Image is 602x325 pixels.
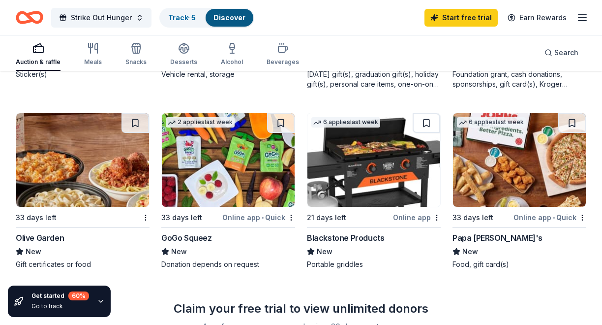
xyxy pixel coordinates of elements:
a: Image for Papa John's6 applieslast week33 days leftOnline app•QuickPapa [PERSON_NAME]'sNewFood, g... [452,113,586,269]
a: Start free trial [424,9,498,27]
div: Claim your free trial to view unlimited donors [159,301,443,317]
div: Olive Garden [16,232,64,244]
button: Search [537,43,586,63]
div: 33 days left [452,212,493,224]
img: Image for Olive Garden [16,113,149,207]
a: Track· 5 [168,13,196,22]
span: Search [554,47,578,59]
button: Alcohol [221,38,243,71]
div: Online app Quick [513,211,586,224]
img: Image for Papa John's [453,113,586,207]
div: Go to track [31,302,89,310]
button: Snacks [125,38,147,71]
div: Foundation grant, cash donations, sponsorships, gift card(s), Kroger products [452,69,586,89]
img: Image for GoGo Squeez [162,113,295,207]
div: Get started [31,292,89,300]
a: Discover [213,13,245,22]
div: GoGo Squeez [161,232,212,244]
a: Image for Blackstone Products6 applieslast week21 days leftOnline appBlackstone ProductsNewPortab... [307,113,441,269]
div: Food, gift card(s) [452,260,586,269]
div: Portable griddles [307,260,441,269]
a: Home [16,6,43,29]
button: Strike Out Hunger [51,8,151,28]
span: • [262,214,264,222]
div: Desserts [170,58,197,66]
div: Sticker(s) [16,69,150,79]
div: 21 days left [307,212,346,224]
img: Image for Blackstone Products [307,113,440,207]
span: New [462,246,478,258]
div: Auction & raffle [16,58,60,66]
span: New [26,246,41,258]
button: Track· 5Discover [159,8,254,28]
div: 33 days left [161,212,202,224]
a: Earn Rewards [502,9,572,27]
div: Vehicle rental, storage [161,69,295,79]
button: Meals [84,38,102,71]
a: Image for GoGo Squeez2 applieslast week33 days leftOnline app•QuickGoGo SqueezNewDonation depends... [161,113,295,269]
a: Image for Olive Garden33 days leftOlive GardenNewGift certificates or food [16,113,150,269]
span: Strike Out Hunger [71,12,132,24]
button: Beverages [267,38,299,71]
div: Donation depends on request [161,260,295,269]
div: Beverages [267,58,299,66]
div: 2 applies last week [166,117,235,128]
div: 6 applies last week [311,117,380,128]
button: Desserts [170,38,197,71]
span: • [553,214,555,222]
div: Papa [PERSON_NAME]'s [452,232,542,244]
div: Gift certificates or food [16,260,150,269]
button: Auction & raffle [16,38,60,71]
div: Online app Quick [222,211,295,224]
span: New [171,246,187,258]
span: New [317,246,332,258]
div: Online app [393,211,441,224]
div: Snacks [125,58,147,66]
div: 6 applies last week [457,117,526,128]
div: Blackstone Products [307,232,384,244]
div: 33 days left [16,212,57,224]
div: [DATE] gift(s), graduation gift(s), holiday gift(s), personal care items, one-on-one career coach... [307,69,441,89]
div: Alcohol [221,58,243,66]
div: Meals [84,58,102,66]
div: 60 % [68,292,89,300]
